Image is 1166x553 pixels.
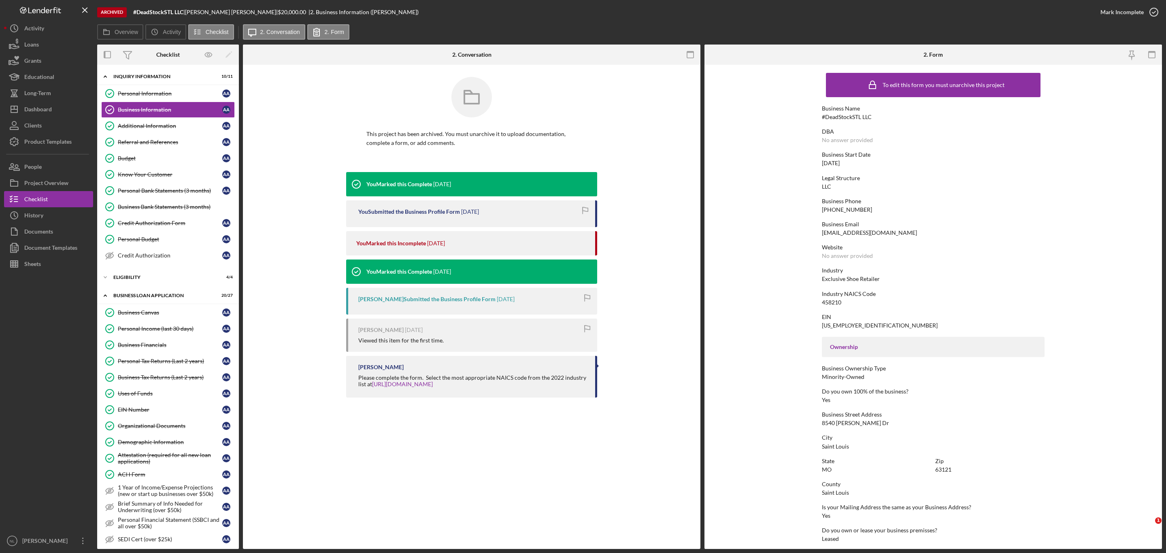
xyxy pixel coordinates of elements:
[923,51,943,58] div: 2. Form
[101,150,235,166] a: BudgetAA
[1138,517,1158,537] iframe: Intercom live chat
[206,29,229,35] label: Checklist
[4,533,93,549] button: NL[PERSON_NAME]
[1092,4,1162,20] button: Mark Incomplete
[4,36,93,53] button: Loans
[822,388,1045,395] div: Do you own 100% of the business?
[222,373,230,381] div: A A
[118,155,222,162] div: Budget
[118,500,222,513] div: Brief Summary of Info Needed for Underwriting (over $50k)
[4,53,93,69] a: Grants
[101,231,235,247] a: Personal BudgetAA
[101,166,235,183] a: Know Your CustomerAA
[222,89,230,98] div: A A
[4,159,93,175] button: People
[366,181,432,187] div: You Marked this Complete
[115,29,138,35] label: Overview
[452,51,492,58] div: 2. Conversation
[133,9,185,15] div: |
[822,481,1045,487] div: County
[101,321,235,337] a: Personal Income (last 30 days)AA
[97,24,143,40] button: Overview
[118,484,222,497] div: 1 Year of Income/Expense Projections (new or start up businesses over $50k)
[101,183,235,199] a: Personal Bank Statements (3 months)AA
[822,420,889,426] div: 8540 [PERSON_NAME] Dr
[278,9,309,15] div: $20,000.00
[156,51,180,58] div: Checklist
[822,458,931,464] div: State
[24,256,41,274] div: Sheets
[822,198,1045,204] div: Business Phone
[222,422,230,430] div: A A
[101,247,235,264] a: Credit AuthorizationAA
[118,358,222,364] div: Personal Tax Returns (Last 2 years)
[118,123,222,129] div: Additional Information
[4,20,93,36] button: Activity
[101,515,235,531] a: Personal Financial Statement (SSBCI and all over $50k)AA
[24,117,42,136] div: Clients
[4,85,93,101] button: Long-Term
[97,7,127,17] div: Archived
[113,293,213,298] div: BUSINESS LOAN APPLICATION
[358,337,444,344] div: Viewed this item for the first time.
[366,268,432,275] div: You Marked this Complete
[118,471,222,478] div: ACH Form
[222,154,230,162] div: A A
[822,128,1045,135] div: DBA
[222,389,230,398] div: A A
[24,85,51,103] div: Long-Term
[822,160,840,166] div: [DATE]
[309,9,419,15] div: | 2. Business Information ([PERSON_NAME])
[260,29,300,35] label: 2. Conversation
[822,513,830,519] div: Yes
[222,470,230,479] div: A A
[222,406,230,414] div: A A
[4,117,93,134] button: Clients
[113,74,213,79] div: INQUIRY INFORMATION
[10,539,15,543] text: NL
[356,240,426,247] div: You Marked this Incomplete
[4,207,93,223] button: History
[1155,517,1162,524] span: 1
[24,101,52,119] div: Dashboard
[118,106,222,113] div: Business Information
[497,296,515,302] time: 2025-06-23 17:09
[24,175,68,193] div: Project Overview
[101,434,235,450] a: Demographic InformationAA
[4,191,93,207] button: Checklist
[883,82,1004,88] div: To edit this form you must unarchive this project
[222,187,230,195] div: A A
[822,466,832,473] div: MO
[118,204,234,210] div: Business Bank Statements (3 months)
[372,381,433,387] a: [URL][DOMAIN_NAME]
[822,151,1045,158] div: Business Start Date
[822,443,849,450] div: Saint Louis
[4,223,93,240] button: Documents
[118,342,222,348] div: Business Financials
[4,134,93,150] a: Product Templates
[222,106,230,114] div: A A
[433,268,451,275] time: 2025-06-23 19:35
[222,251,230,259] div: A A
[822,221,1045,228] div: Business Email
[24,207,43,225] div: History
[4,240,93,256] a: Document Templates
[118,171,222,178] div: Know Your Customer
[145,24,186,40] button: Activity
[822,504,1045,510] div: Is your Mailing Address the same as your Business Address?
[4,101,93,117] button: Dashboard
[822,489,849,496] div: Saint Louis
[822,397,830,403] div: Yes
[118,220,222,226] div: Credit Authorization Form
[405,327,423,333] time: 2025-06-23 16:40
[118,452,222,465] div: Attestation (required for all new loan applications)
[101,199,235,215] a: Business Bank Statements (3 months)
[935,458,1045,464] div: Zip
[218,293,233,298] div: 20 / 27
[822,230,917,236] div: [EMAIL_ADDRESS][DOMAIN_NAME]
[24,240,77,258] div: Document Templates
[222,325,230,333] div: A A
